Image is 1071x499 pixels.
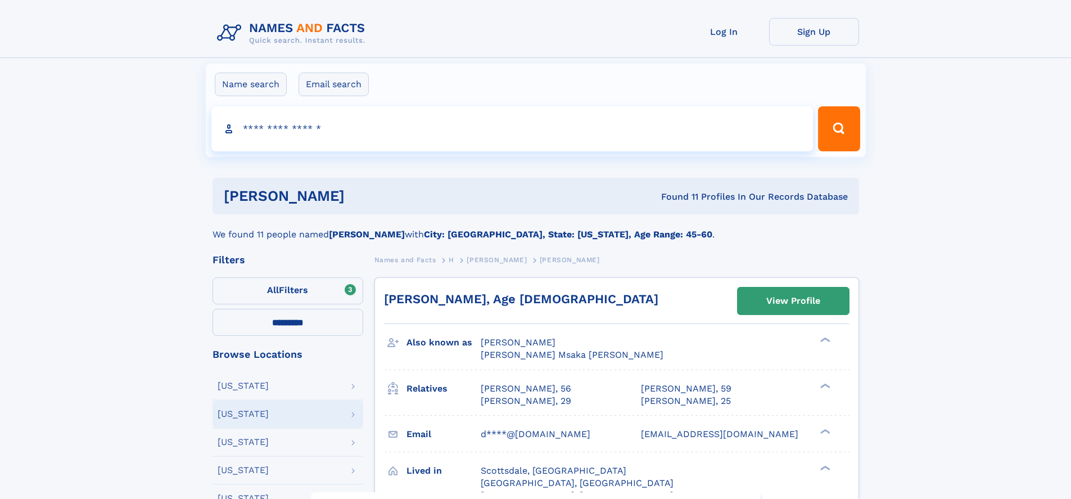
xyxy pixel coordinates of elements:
b: City: [GEOGRAPHIC_DATA], State: [US_STATE], Age Range: 45-60 [424,229,712,240]
h3: Also known as [406,333,481,352]
div: ❯ [817,336,831,344]
div: [US_STATE] [218,466,269,475]
a: Sign Up [769,18,859,46]
a: [PERSON_NAME] [467,253,527,267]
div: [US_STATE] [218,381,269,390]
span: [GEOGRAPHIC_DATA], [GEOGRAPHIC_DATA] [481,478,674,488]
label: Email search [299,73,369,96]
a: Log In [679,18,769,46]
a: View Profile [738,287,849,314]
div: Browse Locations [213,349,363,359]
div: Found 11 Profiles In Our Records Database [503,191,848,203]
a: H [449,253,454,267]
a: [PERSON_NAME], 29 [481,395,571,407]
input: search input [211,106,814,151]
div: ❯ [817,428,831,435]
span: [PERSON_NAME] [481,337,555,348]
div: [US_STATE] [218,410,269,419]
a: Names and Facts [374,253,436,267]
label: Filters [213,277,363,304]
h1: [PERSON_NAME] [224,189,503,203]
a: [PERSON_NAME], Age [DEMOGRAPHIC_DATA] [384,292,658,306]
a: [PERSON_NAME], 25 [641,395,731,407]
span: [PERSON_NAME] [540,256,600,264]
span: H [449,256,454,264]
h3: Email [406,425,481,444]
div: Filters [213,255,363,265]
span: [PERSON_NAME] [467,256,527,264]
div: ❯ [817,382,831,389]
button: Search Button [818,106,860,151]
b: [PERSON_NAME] [329,229,405,240]
span: [EMAIL_ADDRESS][DOMAIN_NAME] [641,429,798,439]
a: [PERSON_NAME], 56 [481,383,571,395]
span: All [267,285,279,295]
span: [PERSON_NAME] Msaka [PERSON_NAME] [481,349,663,360]
img: Logo Names and Facts [213,18,374,48]
h3: Lived in [406,461,481,480]
a: [PERSON_NAME], 59 [641,383,731,395]
label: Name search [215,73,287,96]
div: ❯ [817,464,831,471]
div: [US_STATE] [218,438,269,447]
h3: Relatives [406,379,481,398]
span: Scottsdale, [GEOGRAPHIC_DATA] [481,465,626,476]
div: We found 11 people named with . [213,214,859,241]
div: View Profile [766,288,820,314]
